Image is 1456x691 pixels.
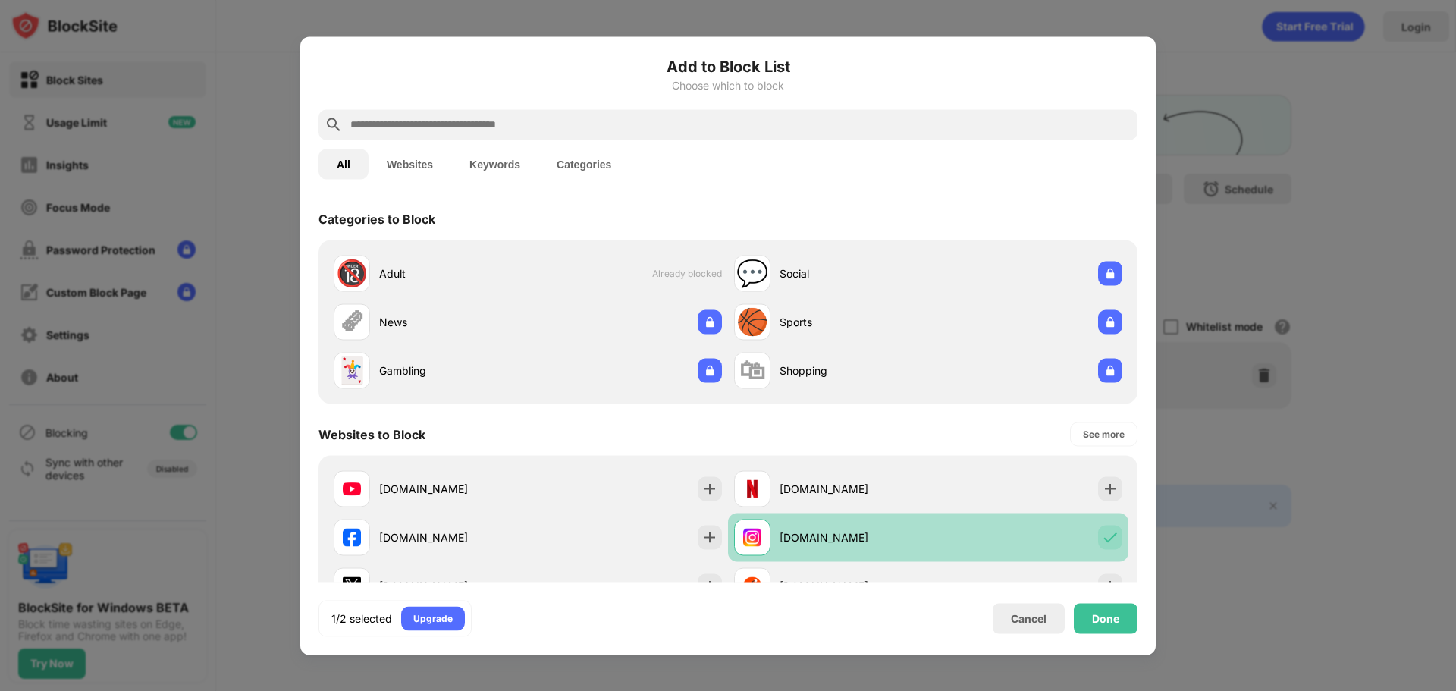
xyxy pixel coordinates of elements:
div: 🔞 [336,258,368,289]
button: Keywords [451,149,538,179]
div: Done [1092,612,1119,624]
span: Already blocked [652,268,722,279]
div: News [379,314,528,330]
div: [DOMAIN_NAME] [379,481,528,497]
div: [DOMAIN_NAME] [780,529,928,545]
div: Social [780,265,928,281]
img: search.svg [325,115,343,133]
img: favicons [743,528,761,546]
img: favicons [743,479,761,498]
div: Websites to Block [318,426,425,441]
div: Categories to Block [318,211,435,226]
div: [DOMAIN_NAME] [379,529,528,545]
div: Upgrade [413,611,453,626]
div: 1/2 selected [331,611,392,626]
img: favicons [743,576,761,595]
h6: Add to Block List [318,55,1137,77]
div: 🛍 [739,355,765,386]
div: 🃏 [336,355,368,386]
div: 🏀 [736,306,768,338]
img: favicons [343,528,361,546]
div: Gambling [379,363,528,378]
div: Sports [780,314,928,330]
button: Categories [538,149,629,179]
div: Adult [379,265,528,281]
button: All [318,149,369,179]
div: Shopping [780,363,928,378]
div: See more [1083,426,1125,441]
img: favicons [343,479,361,498]
div: [DOMAIN_NAME] [780,481,928,497]
div: Choose which to block [318,79,1137,91]
img: favicons [343,576,361,595]
button: Websites [369,149,451,179]
div: 💬 [736,258,768,289]
div: [DOMAIN_NAME] [780,578,928,594]
div: Cancel [1011,612,1046,625]
div: [DOMAIN_NAME] [379,578,528,594]
div: 🗞 [339,306,365,338]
